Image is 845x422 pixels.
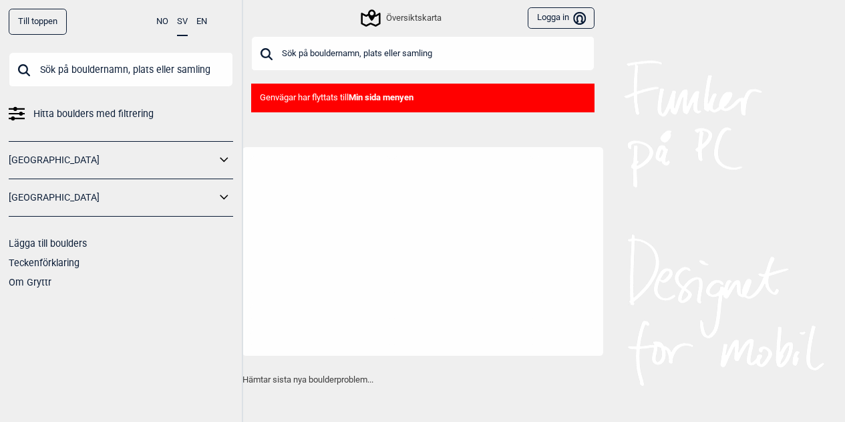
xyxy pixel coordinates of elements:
[251,84,595,112] div: Genvägar har flyttats till
[33,104,154,124] span: Hitta boulders med filtrering
[528,7,594,29] button: Logga in
[349,92,413,102] b: Min sida menyen
[9,150,216,170] a: [GEOGRAPHIC_DATA]
[196,9,207,35] button: EN
[9,238,87,249] a: Lägga till boulders
[9,52,233,87] input: Sök på bouldernamn, plats eller samling
[9,104,233,124] a: Hitta boulders med filtrering
[9,277,51,288] a: Om Gryttr
[156,9,168,35] button: NO
[9,257,79,268] a: Teckenförklaring
[177,9,188,36] button: SV
[363,10,441,26] div: Översiktskarta
[9,9,67,35] div: Till toppen
[251,36,595,71] input: Sök på bouldernamn, plats eller samling
[9,188,216,207] a: [GEOGRAPHIC_DATA]
[242,373,603,387] p: Hämtar sista nya boulderproblem...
